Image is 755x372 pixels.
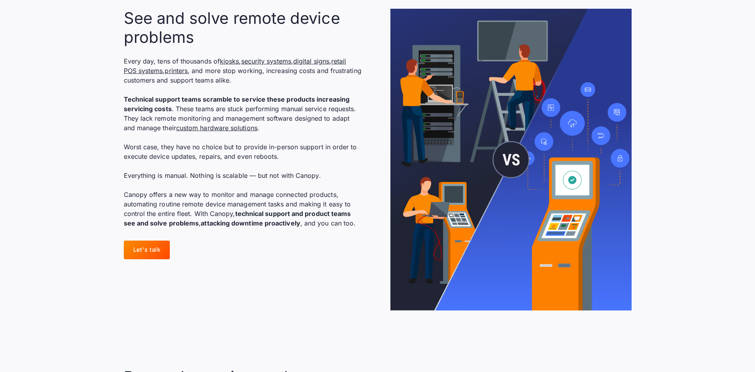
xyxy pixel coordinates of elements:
[165,67,188,75] a: printers
[124,9,362,47] h2: See and solve remote device problems
[201,219,300,227] strong: attacking downtime proactively
[293,57,329,65] a: digital signs
[124,210,351,227] strong: technical support and product teams see and solve problems
[124,95,350,113] strong: Technical support teams scramble to service these products increasing servicing costs
[176,124,257,132] a: custom hardware solutions
[241,57,291,65] a: security systems
[124,241,170,259] a: Let's talk
[220,57,239,65] a: kiosks
[124,56,362,228] p: Every day, tens of thousands of , , , , , and more stop working, increasing costs and frustrating...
